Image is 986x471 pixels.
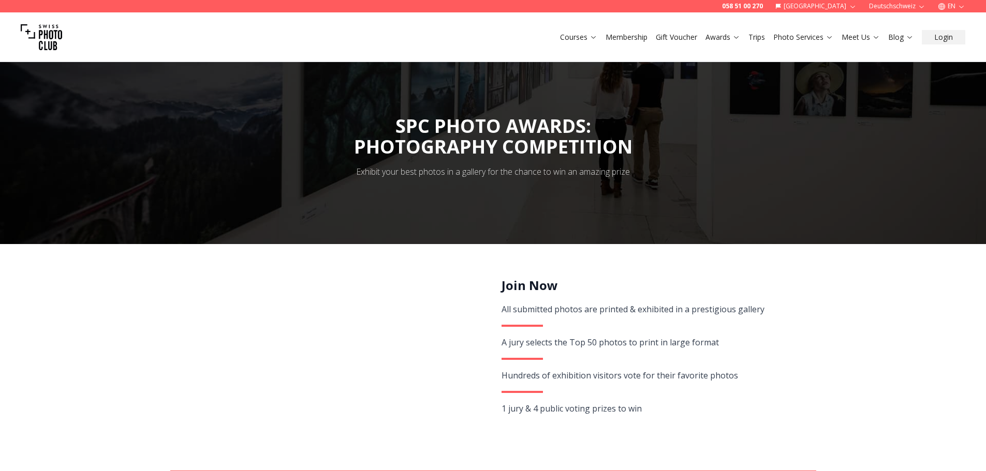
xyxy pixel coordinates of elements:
img: Swiss photo club [21,17,62,58]
h2: Join Now [502,277,804,294]
button: Login [922,30,965,44]
span: SPC PHOTO AWARDS: [354,113,632,157]
button: Blog [884,30,918,44]
a: Meet Us [842,32,880,42]
button: Trips [744,30,769,44]
a: Gift Voucher [656,32,697,42]
button: Gift Voucher [652,30,701,44]
a: Awards [705,32,740,42]
button: Courses [556,30,601,44]
button: Meet Us [837,30,884,44]
a: Photo Services [773,32,833,42]
div: A jury selects the Top 50 photos to print in large format [502,335,804,350]
button: Awards [701,30,744,44]
div: All submitted photos are printed & exhibited in a prestigious gallery [502,302,804,316]
div: Hundreds of exhibition visitors vote for their favorite photos [502,368,804,383]
div: 1 jury & 4 public voting prizes to win [502,401,804,416]
button: Photo Services [769,30,837,44]
div: PHOTOGRAPHY COMPETITION [354,136,632,157]
a: Courses [560,32,597,42]
a: Trips [748,32,765,42]
a: Membership [606,32,647,42]
a: 058 51 00 270 [722,2,763,10]
div: Exhibit your best photos in a gallery for the chance to win an amazing prize [356,165,630,178]
a: Blog [888,32,914,42]
button: Membership [601,30,652,44]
